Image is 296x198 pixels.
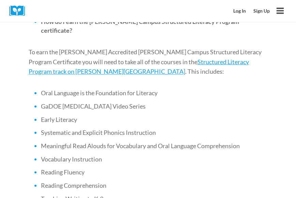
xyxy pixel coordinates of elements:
span: Oral Language is the Foundation for Literacy [41,89,158,97]
button: Open menu [273,4,287,17]
img: Cox Campus [9,5,30,16]
span: Reading Comprehension [41,182,106,189]
span: Vocabulary Instruction [41,155,102,163]
span: How do I earn the [PERSON_NAME] Campus Structured Literacy Program certificate? [41,18,239,34]
span: Reading Fluency [41,168,85,176]
span: Early Literacy [41,116,77,123]
nav: Secondary Mobile Navigation [230,5,273,17]
span: Meaningful Read Alouds for Vocabulary and Oral Language Comprehension [41,142,240,150]
span: Systematic and Explicit Phonics Instruction [41,129,156,136]
a: Sign Up [250,5,273,17]
span: GaDOE [MEDICAL_DATA] Video Series [41,102,146,110]
a: Log In [230,5,250,17]
span: To earn the [PERSON_NAME] Accredited [PERSON_NAME] Campus Structured Literacy Program Certificate... [29,48,262,66]
span: . This includes: [185,68,224,75]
